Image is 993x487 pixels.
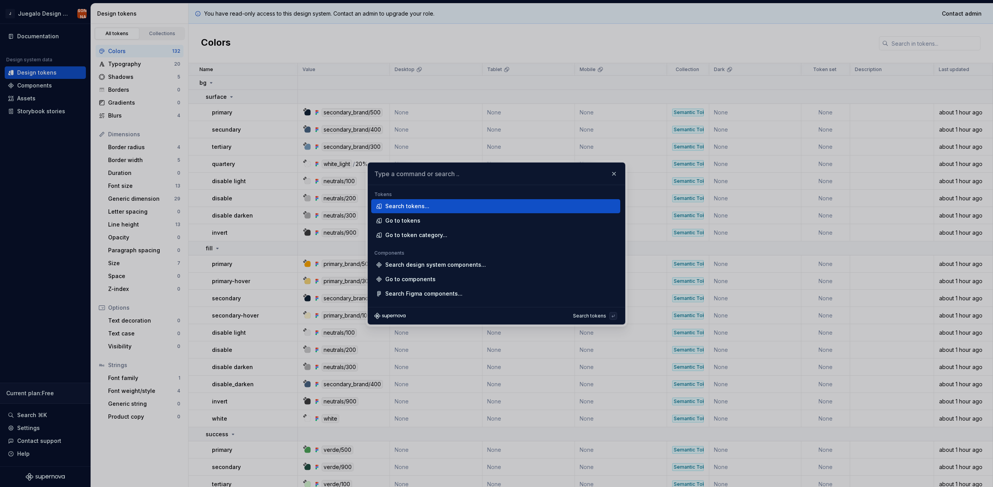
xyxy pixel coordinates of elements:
[371,250,620,256] div: Components
[368,163,625,185] input: Type a command or search ..
[385,290,463,298] div: Search Figma components...
[374,313,406,319] svg: Supernova Logo
[368,185,625,307] div: Type a command or search ..
[385,275,436,283] div: Go to components
[570,310,619,321] button: Search tokens
[573,313,609,319] div: Search tokens
[385,261,486,269] div: Search design system components...
[385,202,429,210] div: Search tokens...
[385,217,420,225] div: Go to tokens
[385,231,447,239] div: Go to token category...
[371,191,620,198] div: Tokens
